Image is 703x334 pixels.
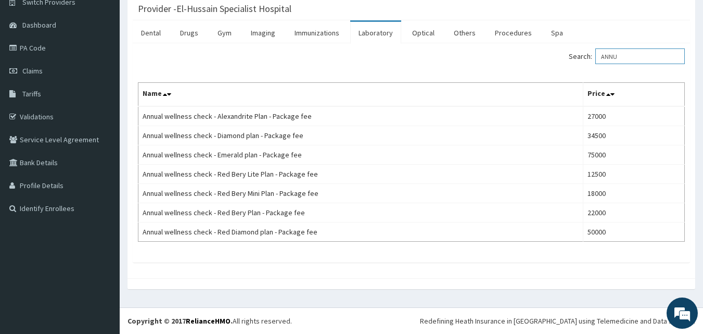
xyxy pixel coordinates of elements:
td: Annual wellness check - Alexandrite Plan - Package fee [138,106,583,126]
td: 75000 [583,145,684,165]
a: Drugs [172,22,207,44]
a: Dental [133,22,169,44]
a: Optical [404,22,443,44]
td: 27000 [583,106,684,126]
td: Annual wellness check - Red Bery Plan - Package fee [138,203,583,222]
th: Name [138,83,583,107]
th: Price [583,83,684,107]
footer: All rights reserved. [120,307,703,334]
td: Annual wellness check - Red Bery Mini Plan - Package fee [138,184,583,203]
td: Annual wellness check - Red Diamond plan - Package fee [138,222,583,242]
span: Tariffs [22,89,41,98]
td: Annual wellness check - Emerald plan - Package fee [138,145,583,165]
div: Minimize live chat window [171,5,196,30]
td: 12500 [583,165,684,184]
a: RelianceHMO [186,316,231,326]
a: Laboratory [350,22,401,44]
input: Search: [595,48,685,64]
a: Procedures [487,22,540,44]
strong: Copyright © 2017 . [127,316,233,326]
td: 22000 [583,203,684,222]
span: Dashboard [22,20,56,30]
h3: Provider - El-Hussain Specialist Hospital [138,4,291,14]
td: Annual wellness check - Red Bery Lite Plan - Package fee [138,165,583,184]
td: Annual wellness check - Diamond plan - Package fee [138,126,583,145]
a: Spa [543,22,571,44]
a: Gym [209,22,240,44]
a: Others [445,22,484,44]
td: 50000 [583,222,684,242]
td: 34500 [583,126,684,145]
label: Search: [569,48,685,64]
textarea: Type your message and hit 'Enter' [5,223,198,259]
img: d_794563401_company_1708531726252_794563401 [19,52,42,78]
div: Chat with us now [54,58,175,72]
span: Claims [22,66,43,76]
span: We're online! [60,101,144,206]
a: Imaging [242,22,284,44]
a: Immunizations [286,22,348,44]
div: Redefining Heath Insurance in [GEOGRAPHIC_DATA] using Telemedicine and Data Science! [420,316,695,326]
td: 18000 [583,184,684,203]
